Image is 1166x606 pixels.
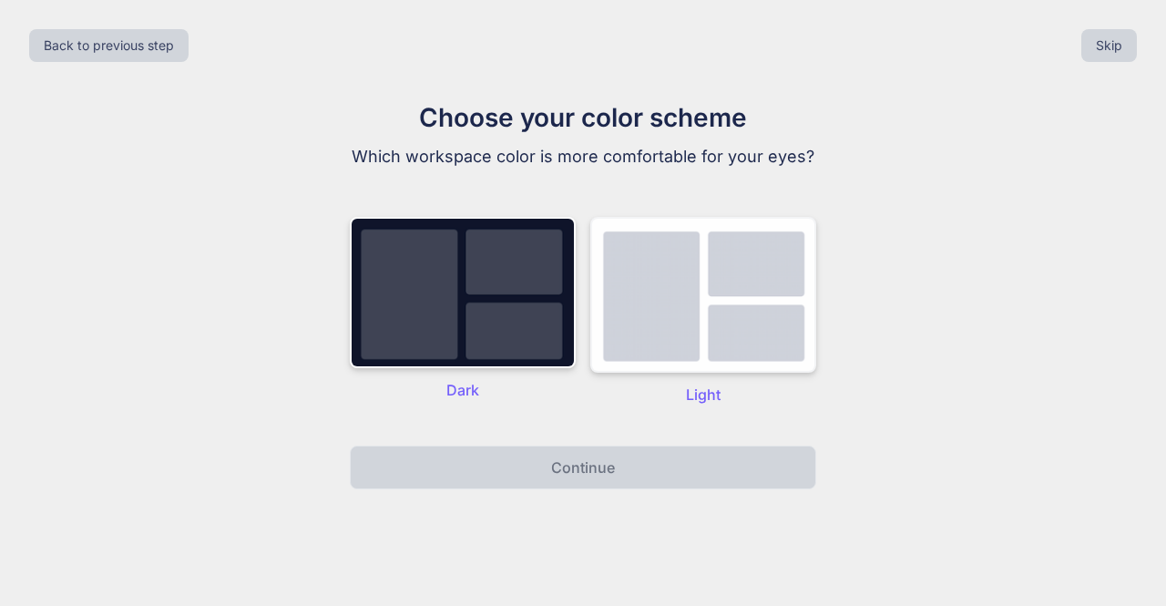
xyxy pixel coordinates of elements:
[350,379,576,401] p: Dark
[590,217,816,373] img: dark
[29,29,189,62] button: Back to previous step
[590,384,816,406] p: Light
[277,98,889,137] h1: Choose your color scheme
[350,217,576,368] img: dark
[551,457,615,478] p: Continue
[277,144,889,169] p: Which workspace color is more comfortable for your eyes?
[350,446,816,489] button: Continue
[1081,29,1137,62] button: Skip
